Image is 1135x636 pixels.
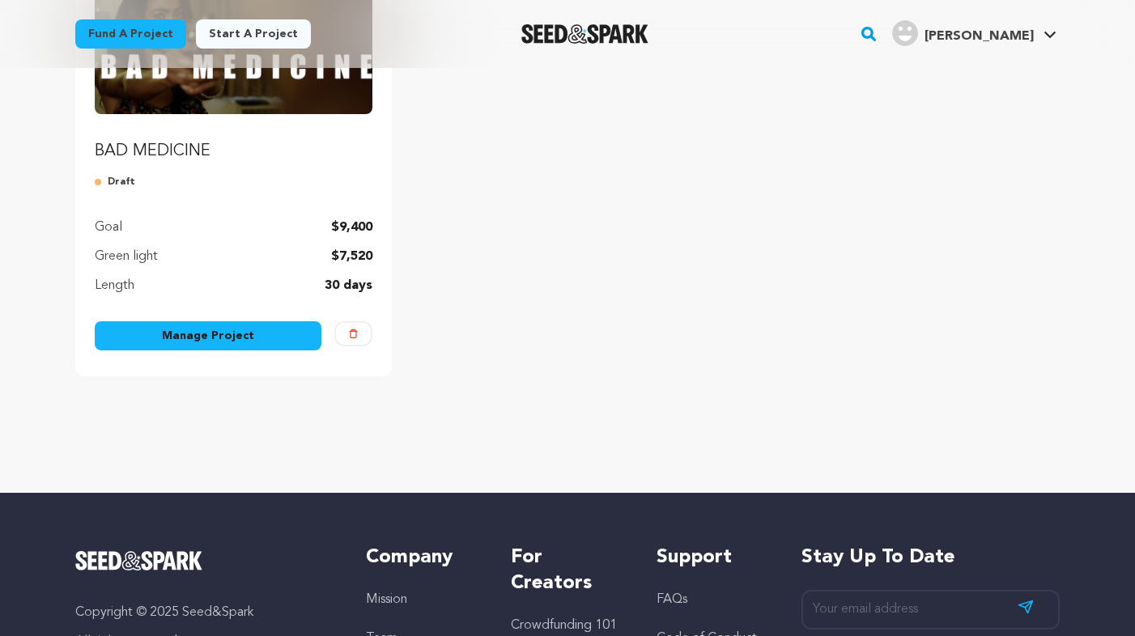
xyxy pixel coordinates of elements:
a: Seed&Spark Homepage [75,551,334,570]
a: Start a project [196,19,311,49]
p: Draft [95,176,372,189]
img: trash-empty.svg [349,329,358,338]
span: Elan B.'s Profile [889,17,1060,51]
a: Mission [366,593,407,606]
p: Green light [95,247,158,266]
h5: Company [366,545,478,570]
a: Fund a project [75,19,186,49]
p: 30 days [325,276,372,295]
div: Elan B.'s Profile [892,20,1034,46]
a: Crowdfunding 101 [511,619,617,632]
h5: For Creators [511,545,623,596]
p: Length [95,276,134,295]
p: $9,400 [331,218,372,237]
img: user.png [892,20,918,46]
h5: Stay up to date [801,545,1060,570]
p: Copyright © 2025 Seed&Spark [75,603,334,622]
input: Your email address [801,590,1060,630]
a: Elan B.'s Profile [889,17,1060,46]
p: BAD MEDICINE [95,140,372,163]
img: Seed&Spark Logo [75,551,202,570]
img: submitted-for-review.svg [95,176,108,189]
p: $7,520 [331,247,372,266]
img: Seed&Spark Logo Dark Mode [521,24,648,44]
a: Manage Project [95,321,321,350]
a: FAQs [657,593,687,606]
h5: Support [657,545,769,570]
p: Goal [95,218,122,237]
span: [PERSON_NAME] [925,30,1034,43]
a: Seed&Spark Homepage [521,24,648,44]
